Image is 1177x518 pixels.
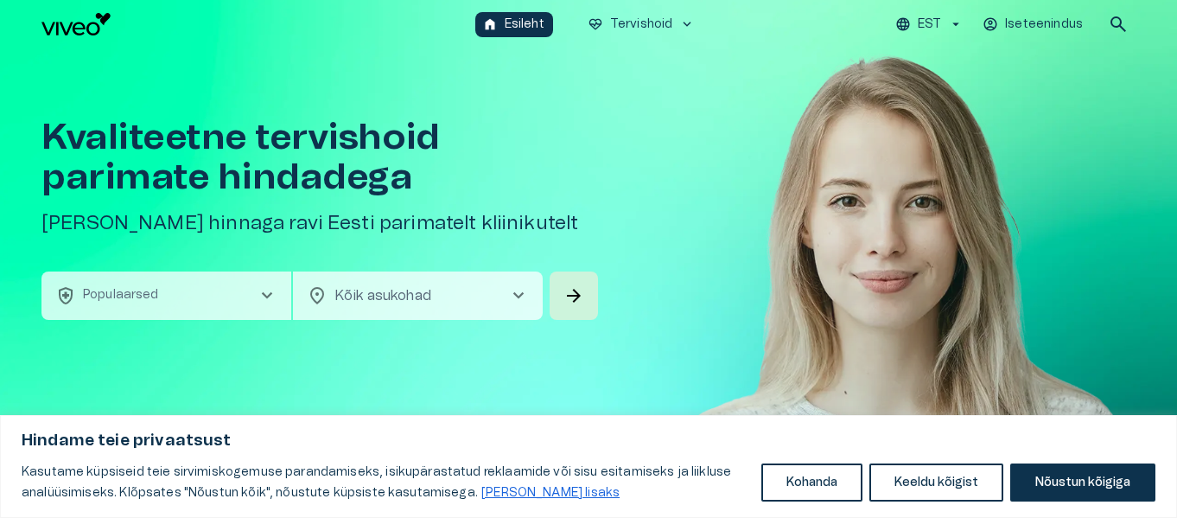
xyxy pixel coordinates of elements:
[505,16,544,34] p: Esileht
[41,13,468,35] a: Navigate to homepage
[41,211,601,236] h5: [PERSON_NAME] hinnaga ravi Eesti parimatelt kliinikutelt
[761,464,862,502] button: Kohanda
[41,13,111,35] img: Viveo logo
[55,285,76,306] span: health_and_safety
[480,486,620,500] a: Loe lisaks
[22,462,748,503] p: Kasutame küpsiseid teie sirvimiskogemuse parandamiseks, isikupärastatud reklaamide või sisu esita...
[563,285,584,306] span: arrow_forward
[307,285,328,306] span: location_on
[550,272,598,320] button: Search
[334,285,480,306] p: Kõik asukohad
[610,16,673,34] p: Tervishoid
[1108,14,1129,35] span: search
[257,285,277,306] span: chevron_right
[482,16,498,32] span: home
[1010,464,1155,502] button: Nõustun kõigiga
[918,16,941,34] p: EST
[22,431,1155,451] p: Hindame teie privaatsust
[88,14,114,28] span: Help
[508,285,529,306] span: chevron_right
[1101,7,1136,42] button: open search modal
[83,286,159,304] p: Populaarsed
[41,118,601,197] h1: Kvaliteetne tervishoid parimate hindadega
[581,12,703,37] button: ecg_heartTervishoidkeyboard_arrow_down
[475,12,553,37] button: homeEsileht
[980,12,1087,37] button: Iseteenindus
[588,16,603,32] span: ecg_heart
[893,12,966,37] button: EST
[869,464,1003,502] button: Keeldu kõigist
[41,272,291,320] button: health_and_safetyPopulaarsedchevron_right
[1005,16,1083,34] p: Iseteenindus
[679,16,695,32] span: keyboard_arrow_down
